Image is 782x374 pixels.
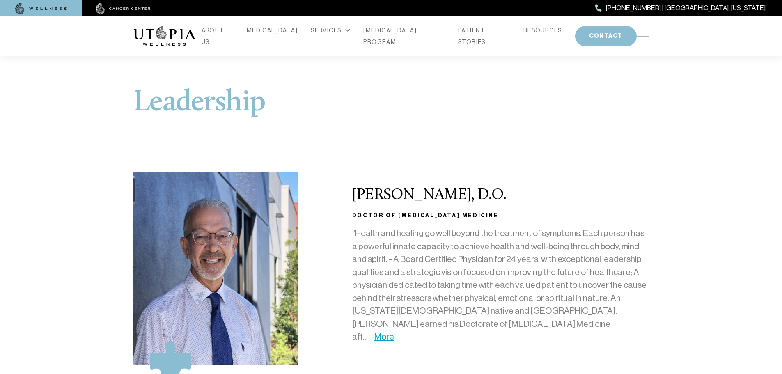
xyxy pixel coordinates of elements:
a: [MEDICAL_DATA] PROGRAM [363,25,445,48]
a: PATIENT STORIES [458,25,510,48]
div: SERVICES [311,25,350,36]
h3: Doctor of [MEDICAL_DATA] Medicine [352,211,649,220]
a: More [374,332,394,342]
img: logo [133,26,195,46]
p: "Health and healing go well beyond the treatment of symptoms. Each person has a powerful innate c... [352,227,649,344]
button: CONTACT [575,26,637,46]
a: [MEDICAL_DATA] [245,25,298,36]
img: cancer center [96,3,151,14]
span: [PHONE_NUMBER] | [GEOGRAPHIC_DATA], [US_STATE] [606,3,766,14]
a: [PHONE_NUMBER] | [GEOGRAPHIC_DATA], [US_STATE] [595,3,766,14]
img: Dr.%20Nelson-resized.jpg [133,172,299,365]
img: icon-hamburger [637,33,649,39]
a: RESOURCES [523,25,562,36]
a: ABOUT US [202,25,232,48]
h1: Leadership [133,88,649,118]
h2: [PERSON_NAME], D.O. [352,187,649,204]
img: wellness [15,3,67,14]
